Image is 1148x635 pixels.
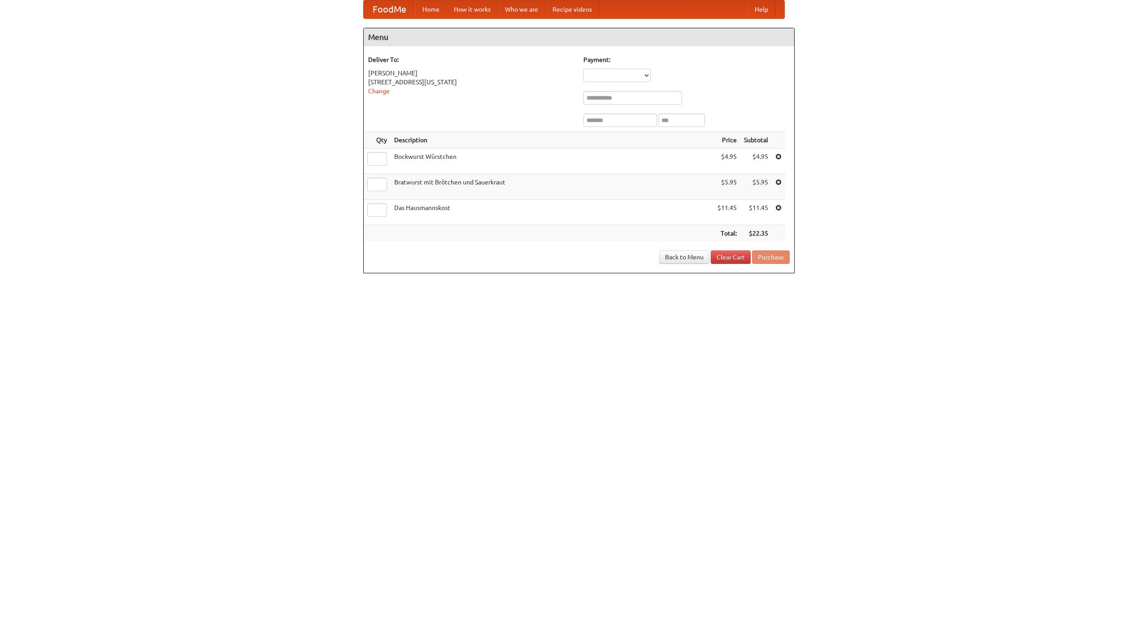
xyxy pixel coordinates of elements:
[545,0,599,18] a: Recipe videos
[714,174,740,200] td: $5.95
[748,0,775,18] a: Help
[583,55,790,64] h5: Payment:
[447,0,498,18] a: How it works
[714,225,740,242] th: Total:
[740,200,772,225] td: $11.45
[391,200,714,225] td: Das Hausmannskost
[415,0,447,18] a: Home
[740,174,772,200] td: $5.95
[740,132,772,149] th: Subtotal
[391,132,714,149] th: Description
[714,149,740,174] td: $4.95
[364,28,794,46] h4: Menu
[714,132,740,149] th: Price
[368,55,574,64] h5: Deliver To:
[714,200,740,225] td: $11.45
[659,250,709,264] a: Back to Menu
[368,69,574,78] div: [PERSON_NAME]
[498,0,545,18] a: Who we are
[740,225,772,242] th: $22.35
[368,78,574,87] div: [STREET_ADDRESS][US_STATE]
[368,88,390,95] a: Change
[391,174,714,200] td: Bratwurst mit Brötchen und Sauerkraut
[711,250,751,264] a: Clear Cart
[391,149,714,174] td: Bockwurst Würstchen
[740,149,772,174] td: $4.95
[364,0,415,18] a: FoodMe
[364,132,391,149] th: Qty
[752,250,790,264] button: Purchase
